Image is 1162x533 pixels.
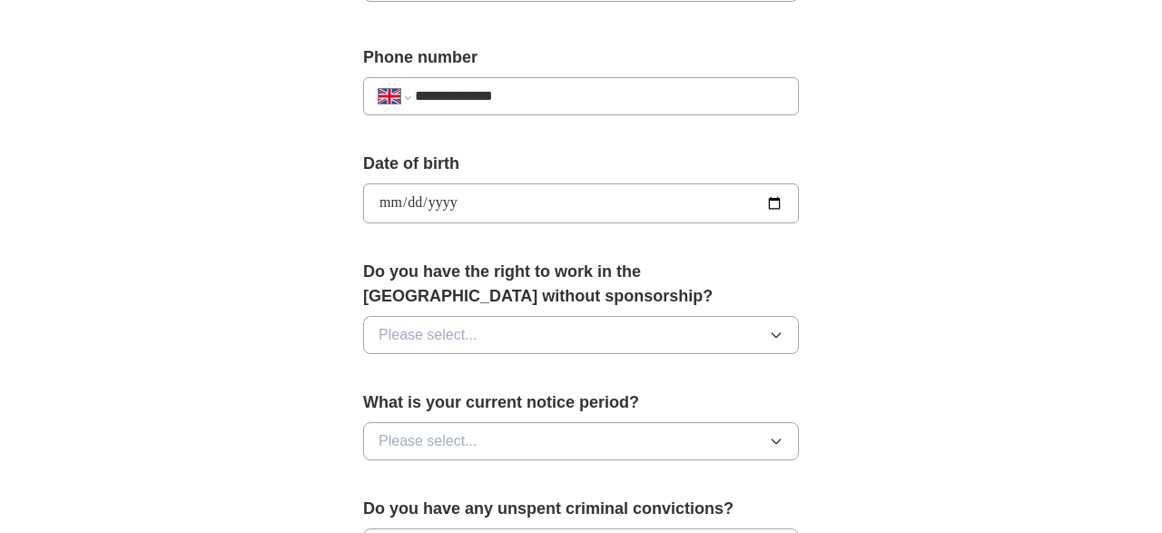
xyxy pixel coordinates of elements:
label: What is your current notice period? [363,390,799,415]
label: Do you have the right to work in the [GEOGRAPHIC_DATA] without sponsorship? [363,260,799,309]
label: Date of birth [363,152,799,176]
span: Please select... [379,324,478,346]
button: Please select... [363,422,799,460]
label: Phone number [363,45,799,70]
label: Do you have any unspent criminal convictions? [363,497,799,521]
button: Please select... [363,316,799,354]
span: Please select... [379,430,478,452]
